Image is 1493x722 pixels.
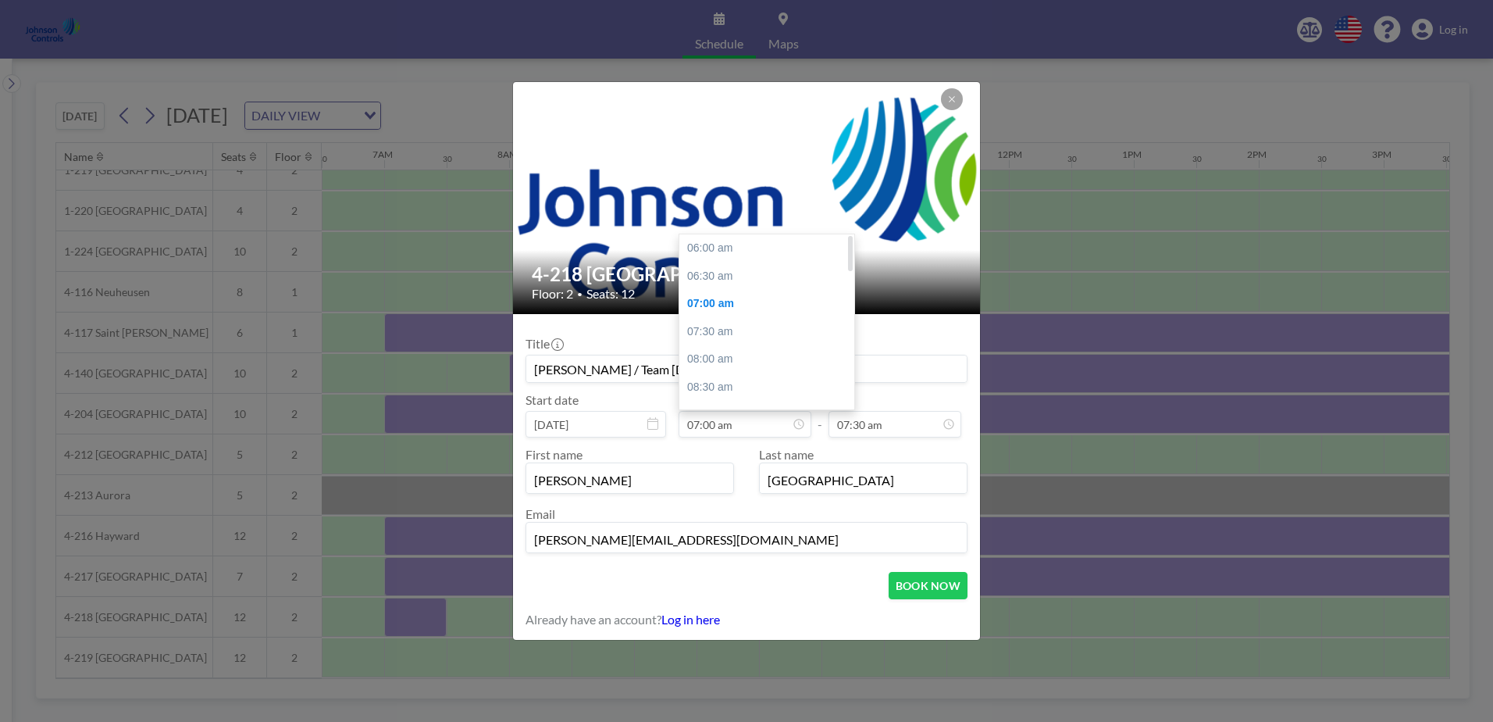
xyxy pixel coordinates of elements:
div: 08:00 am [679,345,862,374]
div: 07:30 am [679,318,862,346]
input: Email [526,526,967,552]
a: Log in here [661,612,720,627]
label: Title [526,336,562,352]
span: - [818,398,822,432]
input: Guest reservation [526,356,967,382]
div: 08:30 am [679,374,862,402]
h2: 4-218 [GEOGRAPHIC_DATA] [532,263,963,286]
label: Last name [759,447,814,462]
div: 06:30 am [679,263,862,291]
button: BOOK NOW [889,572,967,599]
img: 537.png [513,66,982,330]
span: Already have an account? [526,612,661,627]
span: Floor: 2 [532,286,573,302]
div: 07:00 am [679,290,862,318]
span: Seats: 12 [586,286,635,302]
span: • [577,288,583,300]
input: Last name [760,466,967,493]
label: Email [526,506,555,521]
div: 09:00 am [679,402,862,430]
div: 06:00 am [679,234,862,263]
label: First name [526,447,583,462]
label: Start date [526,392,579,408]
input: First name [526,466,733,493]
